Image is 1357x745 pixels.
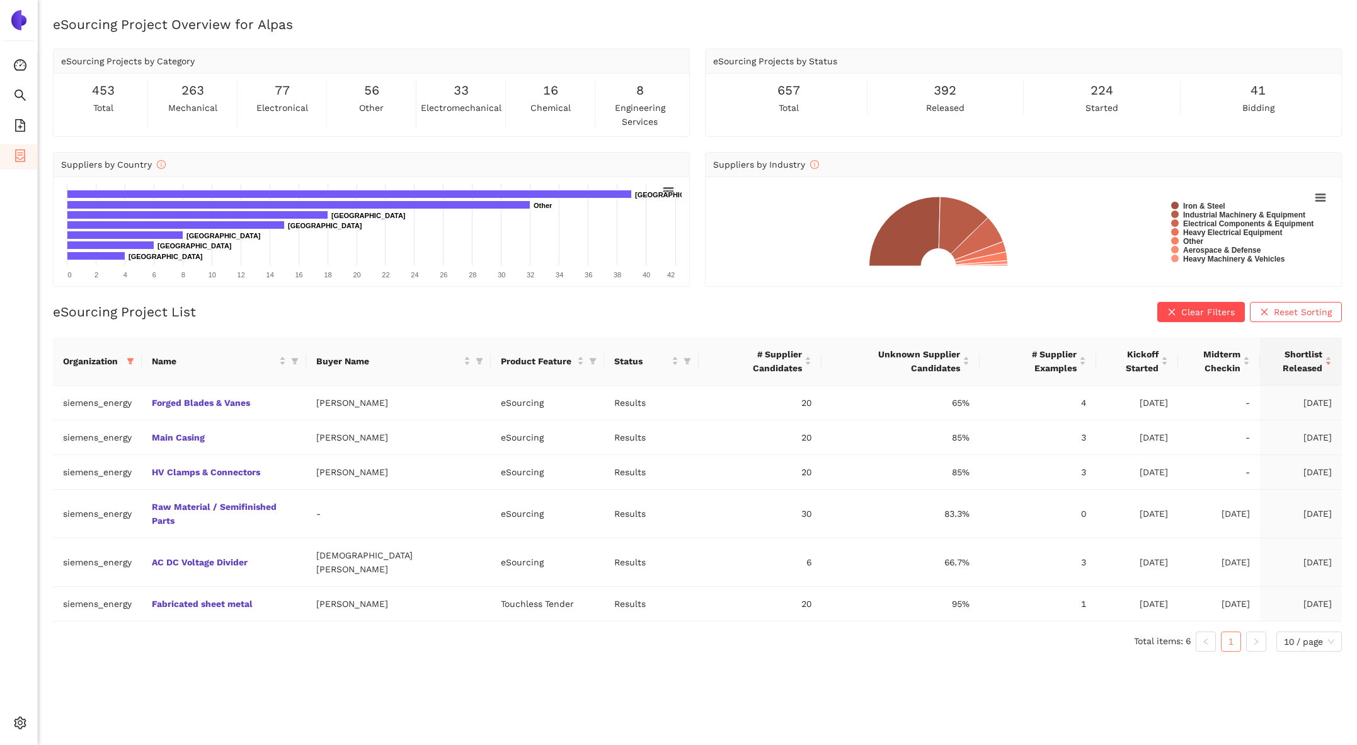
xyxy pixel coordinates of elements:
span: dashboard [14,54,26,79]
text: 38 [614,271,621,279]
text: 42 [667,271,675,279]
li: Next Page [1246,632,1266,652]
td: Results [604,455,699,490]
td: Results [604,490,699,538]
span: Suppliers by Country [61,159,166,170]
span: Kickoff Started [1106,347,1159,375]
span: container [14,145,26,170]
td: [DEMOGRAPHIC_DATA][PERSON_NAME] [306,538,490,587]
span: filter [473,352,486,371]
span: electromechanical [421,101,501,115]
li: Previous Page [1196,632,1216,652]
text: [GEOGRAPHIC_DATA] [157,242,232,250]
span: 392 [934,81,956,100]
span: Buyer Name [316,354,461,368]
td: 65% [822,386,980,420]
td: [DATE] [1096,420,1178,455]
text: 34 [556,271,563,279]
text: 32 [527,271,534,279]
span: total [779,101,799,115]
span: Reset Sorting [1274,305,1332,319]
td: 95% [822,587,980,621]
span: eSourcing Projects by Category [61,56,195,66]
text: 28 [469,271,476,279]
span: filter [289,352,301,371]
img: Logo [9,10,29,30]
th: this column's title is Midterm Checkin,this column is sortable [1178,337,1260,386]
span: filter [476,357,483,365]
span: # Supplier Examples [990,347,1077,375]
span: filter [587,352,599,371]
td: siemens_energy [53,386,142,420]
span: Midterm Checkin [1188,347,1240,375]
span: close [1167,308,1176,318]
td: eSourcing [491,455,604,490]
th: this column's title is Unknown Supplier Candidates,this column is sortable [822,337,980,386]
td: 0 [980,490,1096,538]
td: 1 [980,587,1096,621]
h2: eSourcing Project Overview for Alpas [53,15,1342,33]
span: 56 [364,81,379,100]
td: Results [604,386,699,420]
td: 85% [822,455,980,490]
span: Suppliers by Industry [713,159,819,170]
td: [DATE] [1260,587,1342,621]
span: 8 [636,81,644,100]
span: 263 [181,81,204,100]
button: left [1196,632,1216,652]
span: setting [14,712,26,737]
td: Results [604,587,699,621]
td: [DATE] [1178,538,1260,587]
td: [PERSON_NAME] [306,587,490,621]
text: Iron & Steel [1183,202,1225,211]
text: 8 [181,271,185,279]
td: [DATE] [1260,490,1342,538]
td: Results [604,420,699,455]
td: 66.7% [822,538,980,587]
span: search [14,84,26,110]
span: 453 [92,81,115,100]
span: 77 [275,81,290,100]
td: [DATE] [1260,386,1342,420]
td: siemens_energy [53,455,142,490]
td: siemens_energy [53,490,142,538]
text: Other [534,202,553,209]
text: Heavy Machinery & Vehicles [1183,255,1285,263]
td: eSourcing [491,538,604,587]
span: filter [127,357,134,365]
td: siemens_energy [53,420,142,455]
text: 24 [411,271,418,279]
td: 3 [980,455,1096,490]
td: [DATE] [1096,455,1178,490]
text: 4 [123,271,127,279]
td: 20 [699,455,822,490]
span: Status [614,354,669,368]
button: closeReset Sorting [1250,302,1342,322]
span: Clear Filters [1181,305,1235,319]
td: 85% [822,420,980,455]
span: mechanical [168,101,217,115]
td: 20 [699,386,822,420]
th: this column's title is # Supplier Candidates,this column is sortable [699,337,822,386]
td: 3 [980,538,1096,587]
td: siemens_energy [53,587,142,621]
text: 18 [324,271,331,279]
th: this column's title is Name,this column is sortable [142,337,306,386]
span: filter [291,357,299,365]
td: [DATE] [1178,490,1260,538]
span: filter [589,357,597,365]
text: 12 [238,271,245,279]
td: [DATE] [1260,420,1342,455]
td: - [1178,386,1260,420]
text: Heavy Electrical Equipment [1183,228,1282,237]
td: [DATE] [1096,490,1178,538]
span: filter [124,352,137,371]
span: eSourcing Projects by Status [713,56,837,66]
text: 20 [353,271,360,279]
span: 224 [1091,81,1113,100]
td: [DATE] [1096,587,1178,621]
th: this column's title is Product Feature,this column is sortable [491,337,604,386]
text: [GEOGRAPHIC_DATA] [288,222,362,229]
th: this column's title is Status,this column is sortable [604,337,699,386]
td: siemens_energy [53,538,142,587]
